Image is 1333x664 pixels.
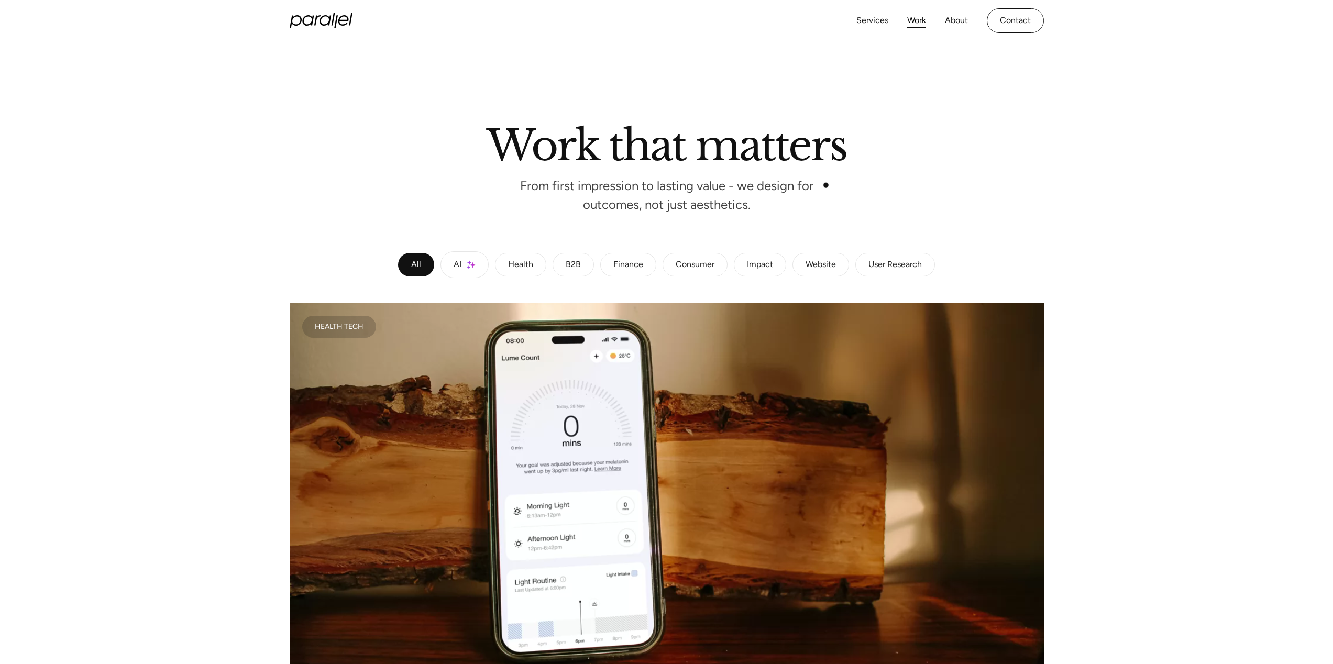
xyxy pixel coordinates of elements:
[315,324,363,329] div: Health Tech
[987,8,1044,33] a: Contact
[945,13,968,28] a: About
[868,262,922,268] div: User Research
[856,13,888,28] a: Services
[676,262,714,268] div: Consumer
[806,262,836,268] div: Website
[510,182,824,209] p: From first impression to lasting value - we design for outcomes, not just aesthetics.
[368,125,965,161] h2: Work that matters
[411,262,421,268] div: All
[566,262,581,268] div: B2B
[508,262,533,268] div: Health
[613,262,643,268] div: Finance
[907,13,926,28] a: Work
[454,262,461,268] div: AI
[747,262,773,268] div: Impact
